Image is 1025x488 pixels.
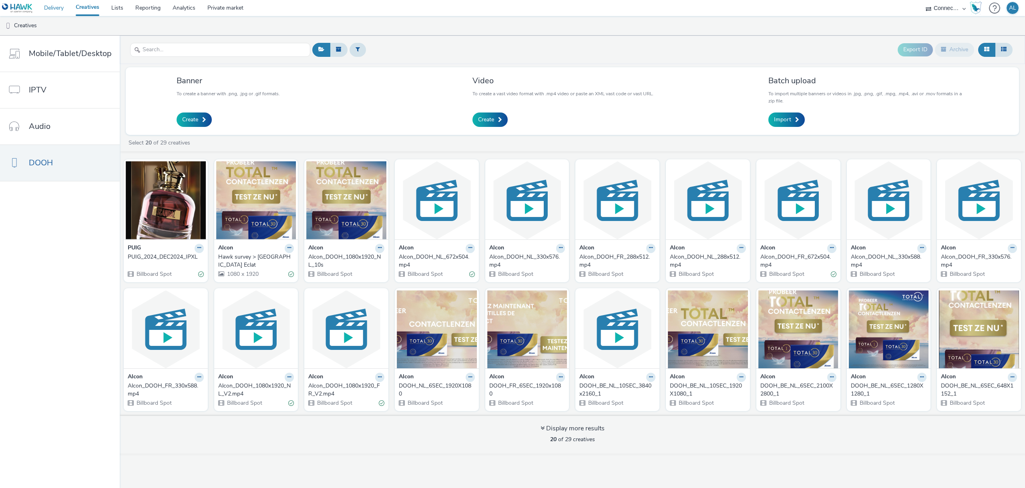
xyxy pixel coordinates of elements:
[308,373,323,382] strong: Alcon
[288,399,294,407] div: Valid
[218,253,294,269] a: Hawk survey > [GEOGRAPHIC_DATA] Eclat
[216,290,296,368] img: Alcon_DOOH_1080x1920_NL_V2.mp4 visual
[489,253,565,269] a: Alcon_DOOH_NL_330x576.mp4
[29,48,112,59] span: Mobile/Tablet/Desktop
[487,290,567,368] img: DOOH_FR_6SEC_1920x1080 visual
[579,382,652,398] div: DOOH_BE_NL_10SEC_3840x2160_1
[489,253,562,269] div: Alcon_DOOH_NL_330x576.mp4
[182,116,198,124] span: Create
[306,161,386,239] img: Alcon_DOOH_1080x1920_NL_10s visual
[489,373,504,382] strong: Alcon
[128,253,201,261] div: PUIG_2024_DEC2024_IPXL
[760,373,775,382] strong: Alcon
[399,253,475,269] a: Alcon_DOOH_NL_672x504.mp4
[308,253,381,269] div: Alcon_DOOH_1080x1920_NL_10s
[126,161,206,239] img: PUIG_2024_DEC2024_IPXL visual
[399,244,414,253] strong: Alcon
[226,399,262,407] span: Billboard Spot
[397,161,477,239] img: Alcon_DOOH_NL_672x504.mp4 visual
[939,161,1019,239] img: Alcon_DOOH_FR_330x576.mp4 visual
[941,382,1017,398] a: DOOH_BE_NL_6SEC_648X1152_1
[399,382,472,398] div: DOOH_NL_6SEC_1920X1080
[851,382,927,398] a: DOOH_BE_NL_6SEC_1280X1280_1
[288,270,294,278] div: Valid
[308,253,384,269] a: Alcon_DOOH_1080x1920_NL_10s
[670,382,746,398] a: DOOH_BE_NL_10SEC_1920X1080_1
[935,43,974,56] button: Archive
[4,22,12,30] img: dooh
[579,382,655,398] a: DOOH_BE_NL_10SEC_3840x2160_1
[218,382,291,398] div: Alcon_DOOH_1080x1920_NL_V2.mp4
[849,161,929,239] img: Alcon_DOOH_NL_330x588.mp4 visual
[472,112,508,127] a: Create
[469,270,475,278] div: Valid
[579,244,594,253] strong: Alcon
[970,2,985,14] a: Hawk Academy
[949,399,985,407] span: Billboard Spot
[218,382,294,398] a: Alcon_DOOH_1080x1920_NL_V2.mp4
[670,373,685,382] strong: Alcon
[136,399,172,407] span: Billboard Spot
[941,253,1014,269] div: Alcon_DOOH_FR_330x576.mp4
[130,43,310,57] input: Search...
[541,424,605,433] div: Display more results
[316,270,352,278] span: Billboard Spot
[831,270,836,278] div: Valid
[760,382,836,398] a: DOOH_BE_NL_6SEC_2100X2800_1
[970,2,982,14] img: Hawk Academy
[472,75,653,86] h3: Video
[859,270,895,278] span: Billboard Spot
[145,139,152,147] strong: 20
[941,373,956,382] strong: Alcon
[29,84,46,96] span: IPTV
[399,253,472,269] div: Alcon_DOOH_NL_672x504.mp4
[678,270,714,278] span: Billboard Spot
[128,253,204,261] a: PUIG_2024_DEC2024_IPXL
[128,139,193,147] a: Select of 29 creatives
[308,382,381,398] div: Alcon_DOOH_1080x1920_FR_V2.mp4
[678,399,714,407] span: Billboard Spot
[851,373,866,382] strong: Alcon
[995,43,1013,56] button: Table
[218,373,233,382] strong: Alcon
[851,244,866,253] strong: Alcon
[29,157,53,169] span: DOOH
[768,75,969,86] h3: Batch upload
[851,382,924,398] div: DOOH_BE_NL_6SEC_1280X1280_1
[768,270,804,278] span: Billboard Spot
[668,290,748,368] img: DOOH_BE_NL_10SEC_1920X1080_1 visual
[128,382,204,398] a: Alcon_DOOH_FR_330x588.mp4
[1009,2,1016,14] div: AL
[670,253,743,269] div: Alcon_DOOH_NL_288x512.mp4
[577,161,657,239] img: Alcon_DOOH_FR_288x512.mp4 visual
[489,382,565,398] a: DOOH_FR_6SEC_1920x1080
[898,43,933,56] button: Export ID
[177,90,280,97] p: To create a banner with .png, .jpg or .gif formats.
[306,290,386,368] img: Alcon_DOOH_1080x1920_FR_V2.mp4 visual
[198,270,204,278] div: Valid
[226,270,259,278] span: 1080 x 1920
[128,244,141,253] strong: PUIG
[760,244,775,253] strong: Alcon
[128,373,143,382] strong: Alcon
[859,399,895,407] span: Billboard Spot
[577,290,657,368] img: DOOH_BE_NL_10SEC_3840x2160_1 visual
[478,116,494,124] span: Create
[851,253,927,269] a: Alcon_DOOH_NL_330x588.mp4
[949,270,985,278] span: Billboard Spot
[407,270,443,278] span: Billboard Spot
[851,253,924,269] div: Alcon_DOOH_NL_330x588.mp4
[579,373,594,382] strong: Alcon
[670,253,746,269] a: Alcon_DOOH_NL_288x512.mp4
[487,161,567,239] img: Alcon_DOOH_NL_330x576.mp4 visual
[670,244,685,253] strong: Alcon
[760,253,833,269] div: Alcon_DOOH_FR_672x504.mp4
[2,3,33,13] img: undefined Logo
[218,244,233,253] strong: Alcon
[177,75,280,86] h3: Banner
[497,270,533,278] span: Billboard Spot
[128,382,201,398] div: Alcon_DOOH_FR_330x588.mp4
[126,290,206,368] img: Alcon_DOOH_FR_330x588.mp4 visual
[489,382,562,398] div: DOOH_FR_6SEC_1920x1080
[316,399,352,407] span: Billboard Spot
